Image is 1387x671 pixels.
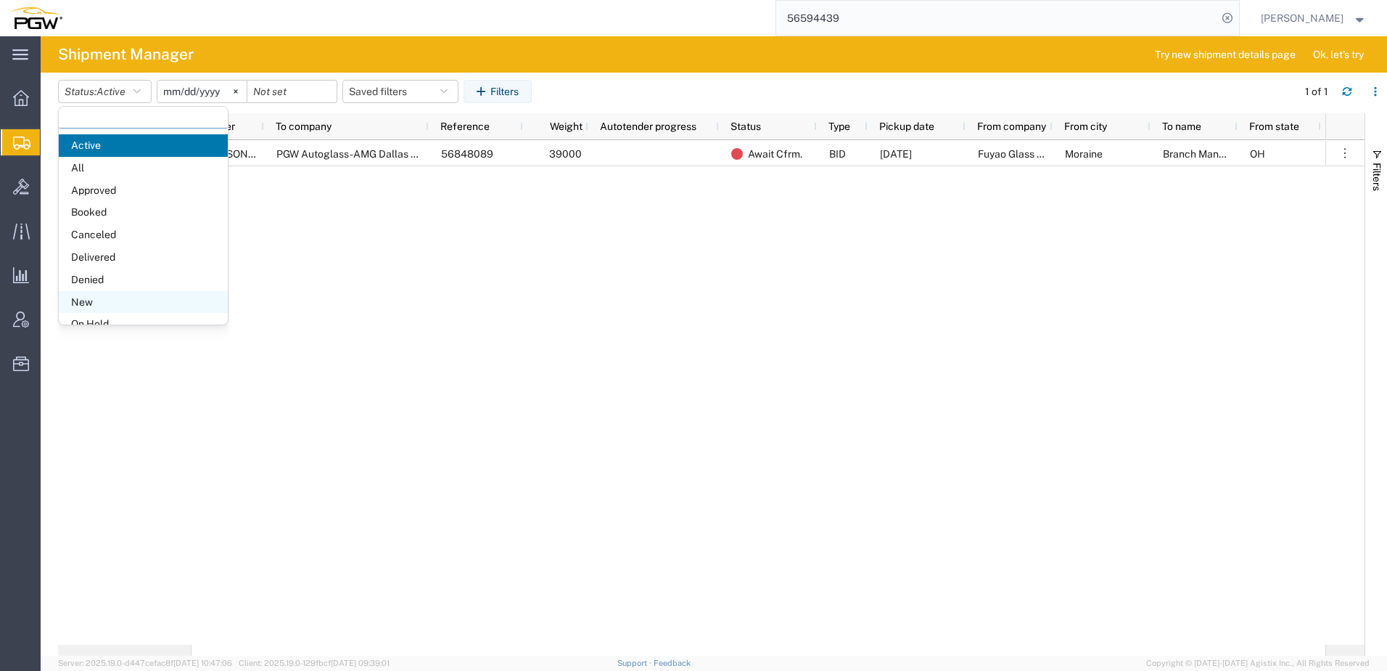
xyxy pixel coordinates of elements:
span: New [59,291,228,314]
button: Filters [464,80,532,103]
span: Fuyao Glass America Inc [978,148,1092,160]
span: Await Cfrm. [748,141,802,167]
div: 1 of 1 [1305,84,1330,99]
span: [DATE] 09:39:01 [331,659,390,667]
span: Approved [59,179,228,202]
a: Support [617,659,654,667]
span: On Hold [59,313,228,335]
span: Type [828,121,850,132]
span: Branch Manager [1163,148,1240,160]
span: Active [59,134,228,157]
span: To name [1162,121,1201,132]
span: Reference [440,121,490,132]
span: Filters [1371,163,1383,191]
span: From company [977,121,1046,132]
span: To company [276,121,332,132]
span: Active [96,86,125,97]
a: Feedback [654,659,691,667]
span: Copyright © [DATE]-[DATE] Agistix Inc., All Rights Reserved [1146,657,1370,670]
span: From state [1249,121,1299,132]
span: Delivered [59,246,228,269]
button: Ok, let's try [1301,43,1376,66]
span: Booked [59,201,228,224]
button: Status:Active [58,80,152,103]
input: Search for shipment number, reference number [776,1,1217,36]
span: Weight [535,121,583,132]
span: OH [1250,148,1265,160]
button: Saved filters [342,80,458,103]
span: Status [730,121,761,132]
h4: Shipment Manager [58,36,194,73]
span: 39000 [549,148,582,160]
input: Not set [247,81,337,102]
span: Server: 2025.19.0-d447cefac8f [58,659,232,667]
span: 56848089 [441,148,493,160]
span: Amber Hickey [1261,10,1343,26]
button: [PERSON_NAME] [1260,9,1367,27]
span: From city [1064,121,1107,132]
span: Autotender progress [600,121,696,132]
span: Client: 2025.19.0-129fbcf [239,659,390,667]
input: Not set [157,81,247,102]
span: Denied [59,269,228,291]
span: BID [829,148,846,160]
span: Moraine [1065,148,1103,160]
span: Canceled [59,224,228,246]
span: Pickup date [879,121,934,132]
img: logo [10,7,62,29]
span: All [59,157,228,179]
span: [DATE] 10:47:06 [173,659,232,667]
span: 09/24/2025 [880,148,912,160]
span: PGW Autoglass-AMG Dallas 5802 [276,148,436,160]
span: Try new shipment details page [1155,47,1296,62]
